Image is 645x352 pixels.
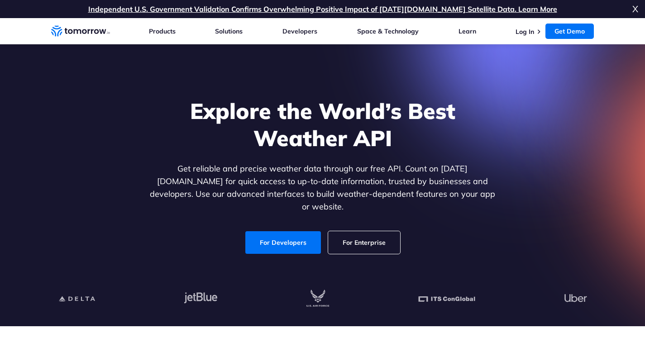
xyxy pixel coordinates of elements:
[88,5,557,14] a: Independent U.S. Government Validation Confirms Overwhelming Positive Impact of [DATE][DOMAIN_NAM...
[357,27,419,35] a: Space & Technology
[516,28,534,36] a: Log In
[545,24,594,39] a: Get Demo
[328,231,400,254] a: For Enterprise
[51,24,110,38] a: Home link
[215,27,243,35] a: Solutions
[148,97,497,152] h1: Explore the World’s Best Weather API
[245,231,321,254] a: For Developers
[148,162,497,213] p: Get reliable and precise weather data through our free API. Count on [DATE][DOMAIN_NAME] for quic...
[459,27,476,35] a: Learn
[149,27,176,35] a: Products
[282,27,317,35] a: Developers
